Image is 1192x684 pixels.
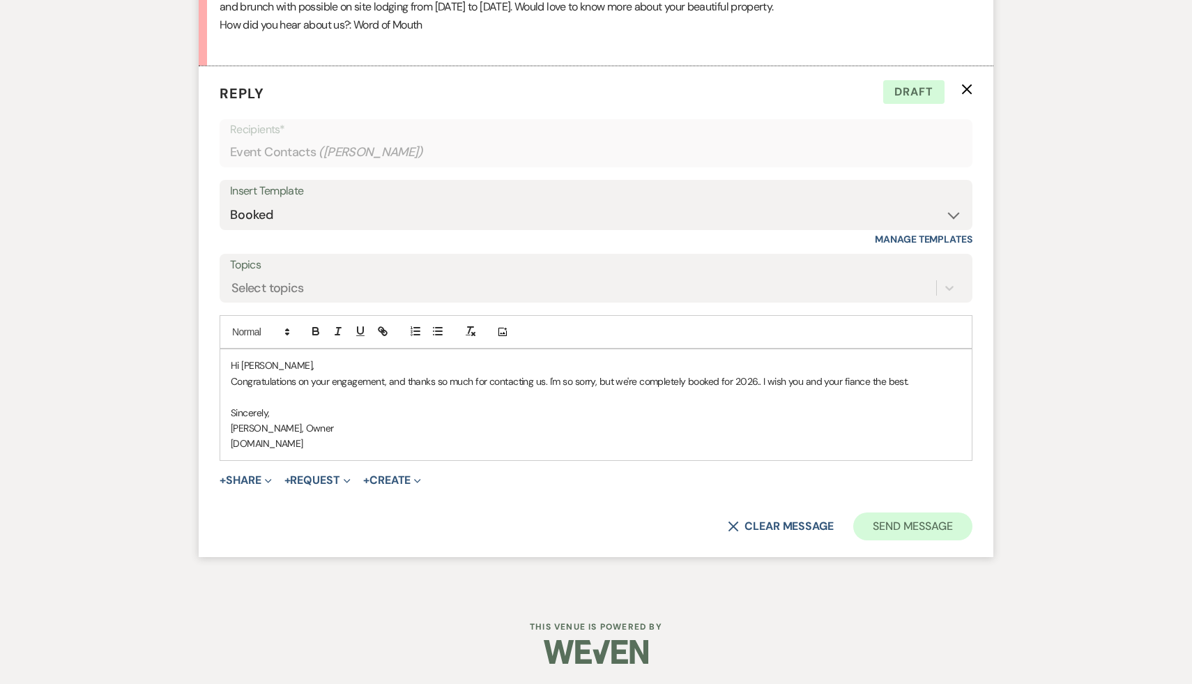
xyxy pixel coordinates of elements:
span: ( [PERSON_NAME] ) [319,143,423,162]
button: Request [284,475,351,486]
div: Event Contacts [230,139,962,166]
span: + [284,475,291,486]
button: Send Message [853,512,972,540]
label: Topics [230,255,962,275]
p: Hi [PERSON_NAME], [231,358,961,373]
span: + [363,475,369,486]
div: Insert Template [230,181,962,202]
p: [DOMAIN_NAME] [231,436,961,451]
p: [PERSON_NAME], Owner [231,420,961,436]
button: Share [220,475,272,486]
button: Clear message [728,521,834,532]
p: Sincerely, [231,405,961,420]
p: Congratulations on your engagement, and thanks so much for contacting us. I'm so sorry, but we're... [231,374,961,389]
p: Recipients* [230,121,962,139]
span: Reply [220,84,264,102]
button: Create [363,475,421,486]
span: + [220,475,226,486]
div: Select topics [231,279,304,298]
span: Draft [883,80,945,104]
img: Weven Logo [544,628,648,676]
a: Manage Templates [875,233,972,245]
